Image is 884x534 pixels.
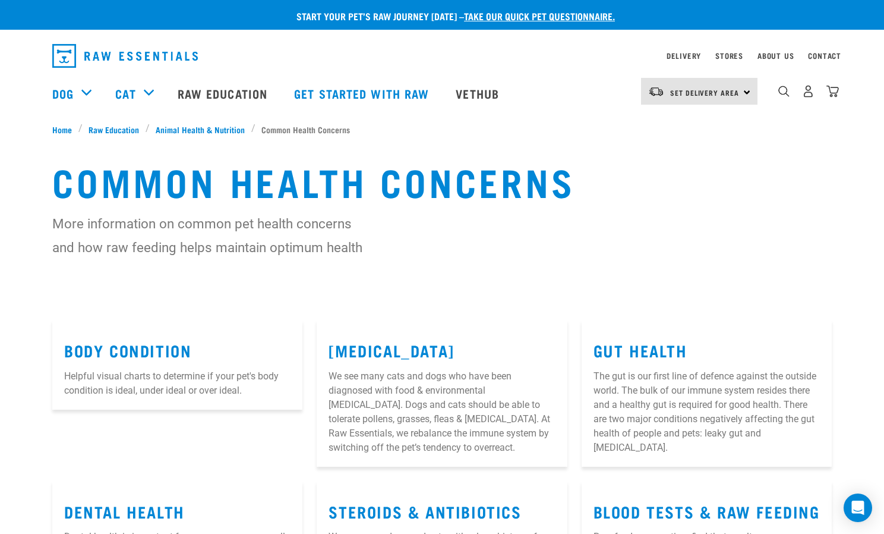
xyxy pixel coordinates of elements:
a: Body Condition [64,345,191,354]
a: Steroids & Antibiotics [329,507,521,516]
img: van-moving.png [648,86,664,97]
a: Home [52,123,78,136]
img: Raw Essentials Logo [52,44,198,68]
a: Vethub [444,70,514,117]
a: Stores [715,54,743,58]
p: The gut is our first line of defence against the outside world. The bulk of our immune system res... [593,369,820,455]
span: Animal Health & Nutrition [156,123,245,136]
a: Dog [52,84,74,102]
a: take our quick pet questionnaire. [464,13,615,18]
a: Cat [115,84,135,102]
a: Raw Education [166,70,282,117]
a: About Us [757,54,794,58]
a: Blood Tests & Raw Feeding [593,507,820,516]
a: Animal Health & Nutrition [150,123,251,136]
h1: Common Health Concerns [52,159,832,202]
nav: breadcrumbs [52,123,832,136]
img: home-icon-1@2x.png [778,86,790,97]
p: Helpful visual charts to determine if your pet's body condition is ideal, under ideal or over ideal. [64,369,291,398]
a: Raw Education [83,123,146,136]
p: More information on common pet health concerns and how raw feeding helps maintain optimum health [52,212,364,259]
a: Get started with Raw [282,70,444,117]
span: Home [52,123,72,136]
span: Set Delivery Area [670,90,739,95]
div: Open Intercom Messenger [844,494,872,522]
a: Dental Health [64,507,185,516]
a: [MEDICAL_DATA] [329,345,454,354]
span: Raw Education [89,123,139,136]
a: Contact [808,54,841,58]
nav: dropdown navigation [43,39,841,73]
a: Gut Health [593,345,687,354]
img: home-icon@2x.png [826,85,839,98]
p: We see many cats and dogs who have been diagnosed with food & environmental [MEDICAL_DATA]. Dogs ... [329,369,555,455]
img: user.png [802,85,814,98]
a: Delivery [667,54,701,58]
